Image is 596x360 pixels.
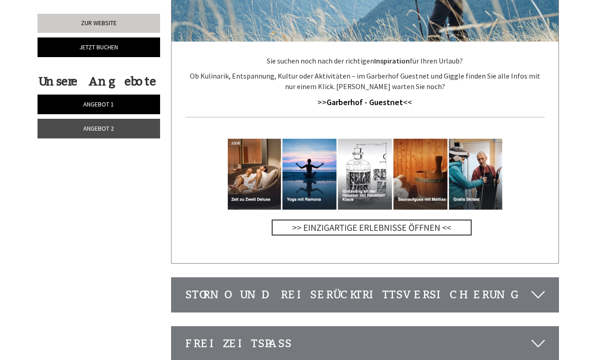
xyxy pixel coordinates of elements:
a: Jetzt buchen [38,37,160,57]
a: Garberhof - G [327,97,374,107]
p: Ob Kulinarik, Entspannung, Kultur oder Aktivitäten – im Garberhof Guestnet und Giggle finden Sie ... [185,71,545,92]
span: Angebot 2 [83,124,114,132]
div: Unsere Angebote [38,73,157,90]
div: Storno und Reiserücktrittsversicherung [172,278,558,312]
img: image [228,127,502,245]
strong: uestnet [374,97,403,107]
strong: Inspiration [374,56,410,65]
a: uestnet [374,98,403,107]
strong: >> [317,97,374,107]
p: Sie suchen noch nach der richtigen für Ihren Urlaub? [185,56,545,66]
a: Zur Website [38,14,160,33]
strong: << [403,97,412,107]
span: Angebot 1 [83,100,114,108]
